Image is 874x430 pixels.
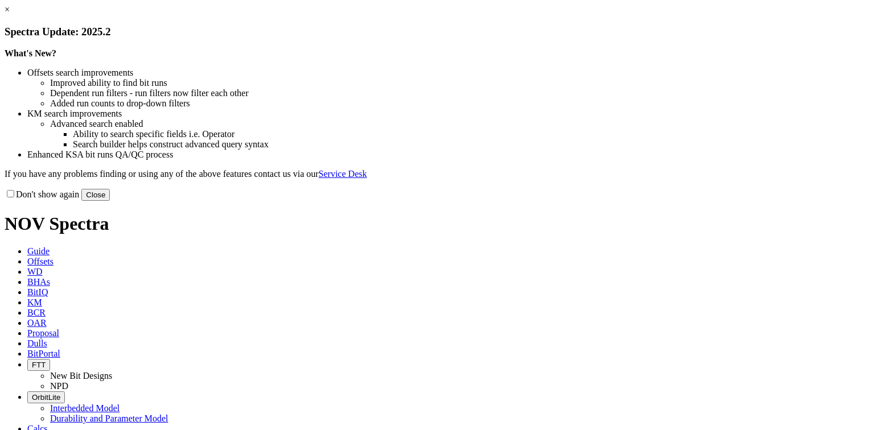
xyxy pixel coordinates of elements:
[5,26,869,38] h3: Spectra Update: 2025.2
[50,119,869,129] li: Advanced search enabled
[27,150,869,160] li: Enhanced KSA bit runs QA/QC process
[27,308,46,317] span: BCR
[5,189,79,199] label: Don't show again
[32,361,46,369] span: FTT
[27,246,50,256] span: Guide
[73,129,869,139] li: Ability to search specific fields i.e. Operator
[319,169,367,179] a: Service Desk
[5,169,869,179] p: If you have any problems finding or using any of the above features contact us via our
[50,414,168,423] a: Durability and Parameter Model
[50,88,869,98] li: Dependent run filters - run filters now filter each other
[27,267,43,276] span: WD
[50,98,869,109] li: Added run counts to drop-down filters
[5,5,10,14] a: ×
[27,338,47,348] span: Dulls
[27,277,50,287] span: BHAs
[27,318,47,328] span: OAR
[5,213,869,234] h1: NOV Spectra
[27,68,869,78] li: Offsets search improvements
[73,139,869,150] li: Search builder helps construct advanced query syntax
[50,371,112,381] a: New Bit Designs
[32,393,60,402] span: OrbitLite
[27,328,59,338] span: Proposal
[27,287,48,297] span: BitIQ
[7,190,14,197] input: Don't show again
[27,257,53,266] span: Offsets
[50,78,869,88] li: Improved ability to find bit runs
[50,381,68,391] a: NPD
[50,403,119,413] a: Interbedded Model
[5,48,56,58] strong: What's New?
[27,109,869,119] li: KM search improvements
[27,297,42,307] span: KM
[27,349,60,358] span: BitPortal
[81,189,110,201] button: Close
